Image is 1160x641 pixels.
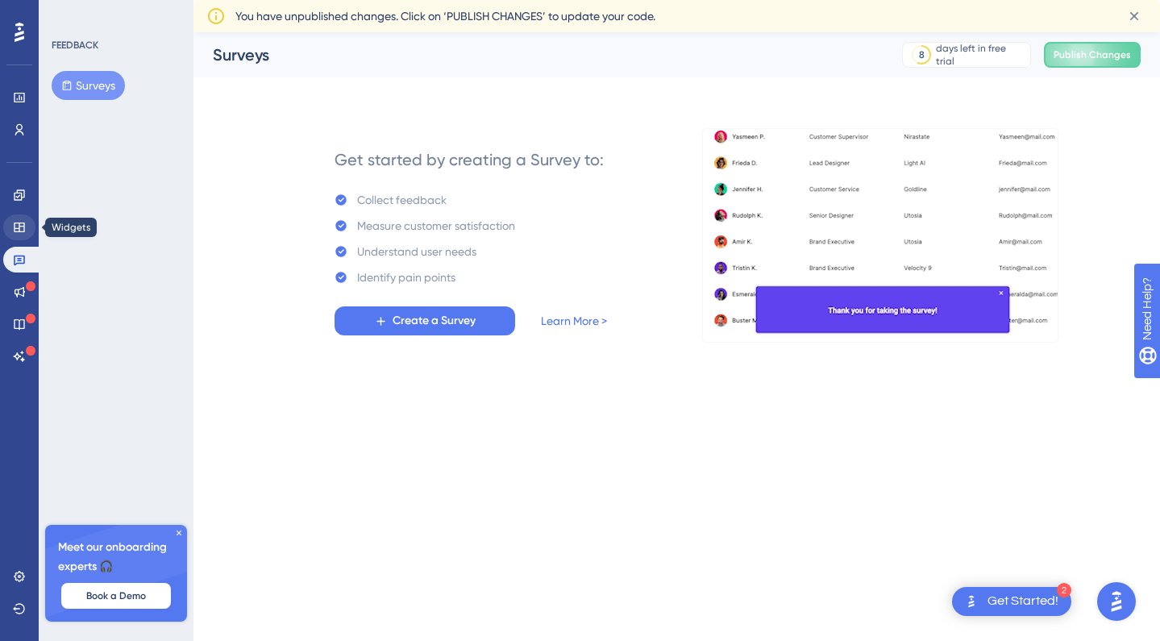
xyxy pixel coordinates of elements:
[1044,42,1141,68] button: Publish Changes
[952,587,1071,616] div: Open Get Started! checklist, remaining modules: 2
[702,128,1058,343] img: b81bf5b5c10d0e3e90f664060979471a.gif
[58,538,174,576] span: Meet our onboarding experts 🎧
[335,148,604,171] div: Get started by creating a Survey to:
[1057,583,1071,597] div: 2
[335,306,515,335] button: Create a Survey
[213,44,862,66] div: Surveys
[393,311,476,331] span: Create a Survey
[52,71,125,100] button: Surveys
[52,39,98,52] div: FEEDBACK
[357,268,455,287] div: Identify pain points
[919,48,925,61] div: 8
[357,190,447,210] div: Collect feedback
[1092,577,1141,626] iframe: UserGuiding AI Assistant Launcher
[357,242,476,261] div: Understand user needs
[86,589,146,602] span: Book a Demo
[962,592,981,611] img: launcher-image-alternative-text
[235,6,655,26] span: You have unpublished changes. Click on ‘PUBLISH CHANGES’ to update your code.
[987,593,1058,610] div: Get Started!
[936,42,1025,68] div: days left in free trial
[61,583,171,609] button: Book a Demo
[1054,48,1131,61] span: Publish Changes
[541,311,607,331] a: Learn More >
[357,216,515,235] div: Measure customer satisfaction
[38,4,101,23] span: Need Help?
